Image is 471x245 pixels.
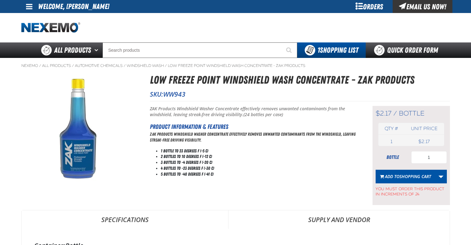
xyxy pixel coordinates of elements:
button: Open All Products pages [92,42,102,58]
nav: Breadcrumbs [21,63,450,68]
a: Home [21,22,80,33]
p: SKU: [150,90,450,98]
span: Add to [385,173,431,179]
h2: Product Information & Features [150,122,357,131]
span: Shopping Cart [399,173,431,179]
li: 4 bottles to -23 degrees F (-30 C) [161,165,357,171]
a: All Products [42,63,71,68]
input: Search [102,42,297,58]
a: Specifications [22,210,228,229]
li: 1 bottle to 23 degrees F (-5 C) [161,148,357,154]
span: / [393,109,397,117]
th: Unit price [404,123,444,134]
span: / [39,63,41,68]
span: / [124,63,126,68]
a: Nexemo [21,63,38,68]
a: More Actions [435,170,447,183]
a: Quick Order Form [366,42,450,58]
strong: 1 [317,46,320,55]
a: Low Freeze Point Windshield Wash Concentrate - ZAK Products [168,63,305,68]
span: 1 [390,139,392,144]
li: 5 bottles to -40 degrees F (-41 C) [161,171,357,177]
a: Windshield Wash [127,63,164,68]
button: Add toShopping Cart [376,170,435,183]
a: Supply and Vendor [229,210,450,229]
span: / [72,63,74,68]
button: You have 1 Shopping List. Open to view details [297,42,366,58]
li: 3 bottles to -4 degrees F (-20 C) [161,160,357,165]
span: WW943 [163,90,185,98]
span: $2.17 [376,109,391,117]
span: Shopping List [317,46,358,55]
td: $2.17 [404,137,444,146]
span: You must order this product in increments of 24 [376,183,447,197]
a: Automotive Chemicals [75,63,123,68]
span: All Products [54,45,91,56]
li: 2 bottles to 10 degrees F (-12 C) [161,154,357,160]
img: Nexemo logo [21,22,80,33]
h1: Low Freeze Point Windshield Wash Concentrate - ZAK Products [150,72,450,88]
th: Qty # [378,123,405,134]
input: Product Quantity [411,151,447,164]
span: bottle [399,109,425,117]
p: ZAK Products Windshield Washer Concentrate effectively removes unwanted contaminants from the win... [150,106,357,118]
p: ZAK Products Windshield Washer Concentrate effectively removes unwanted contaminants from the win... [150,131,357,143]
div: bottle [376,154,410,161]
span: / [165,63,167,68]
img: Low Freeze Point Windshield Wash Concentrate - ZAK Products [22,72,139,188]
button: Start Searching [282,42,297,58]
